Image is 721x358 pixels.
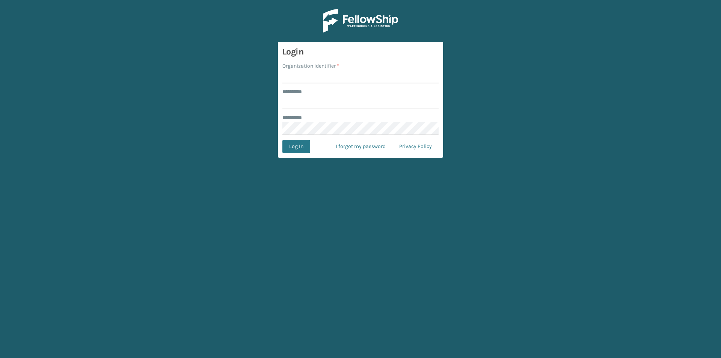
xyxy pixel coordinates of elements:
img: Logo [323,9,398,33]
label: Organization Identifier [282,62,339,70]
a: I forgot my password [329,140,392,153]
button: Log In [282,140,310,153]
h3: Login [282,46,439,57]
a: Privacy Policy [392,140,439,153]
